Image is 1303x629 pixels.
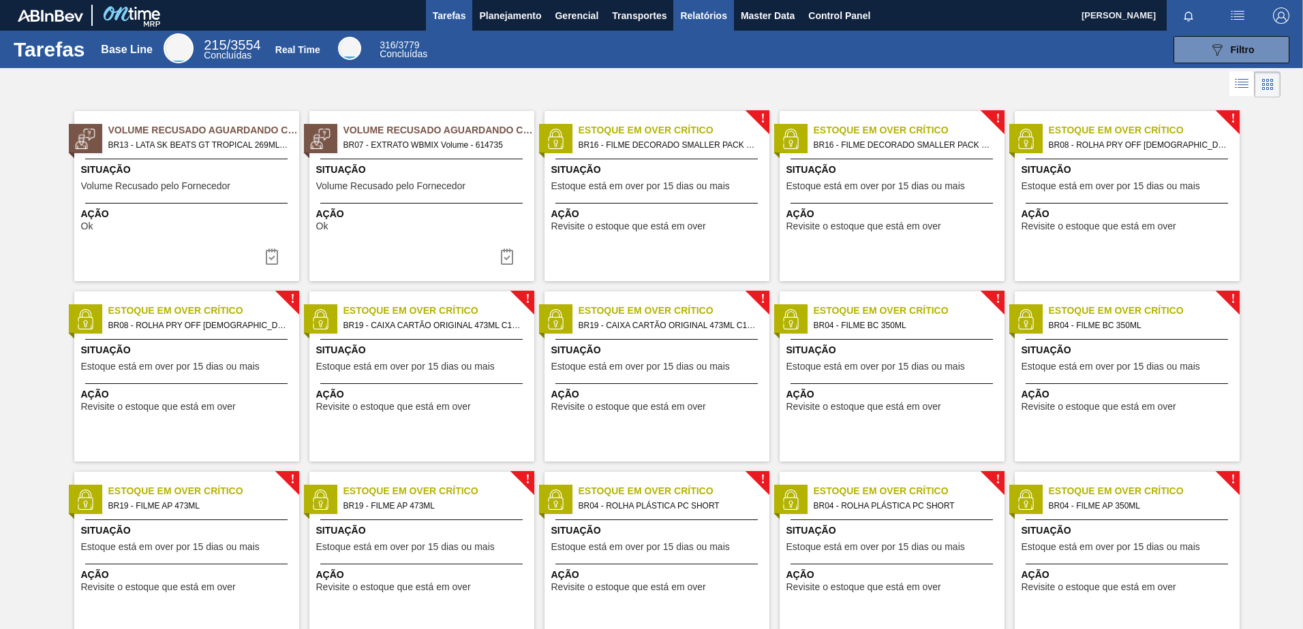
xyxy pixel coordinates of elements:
h1: Tarefas [14,42,85,57]
span: Situação [1022,343,1236,357]
span: Ação [1022,568,1236,582]
span: Revisite o estoque que está em over [316,582,471,592]
span: Situação [551,343,766,357]
span: Gerencial [555,7,598,24]
span: Control Panel [808,7,870,24]
span: BR07 - EXTRATO WBMIX Volume - 614735 [343,138,523,152]
span: BR08 - ROLHA PRY OFF BRAHMA 300ML [1049,138,1229,152]
span: Volume Recusado pelo Fornecedor [316,181,465,191]
span: Revisite o estoque que está em over [551,221,706,231]
span: BR19 - FILME AP 473ML [343,498,523,513]
span: ! [761,474,765,485]
button: icon-task-complete [256,243,288,270]
span: Revisite o estoque que está em over [1022,221,1176,231]
span: Ação [316,568,531,582]
span: Estoque em Over Crítico [814,123,1005,138]
span: Estoque em Over Crítico [579,484,769,498]
span: Ação [786,207,1001,221]
img: status [75,309,95,329]
span: Ação [316,387,531,402]
img: Logout [1273,7,1289,24]
span: Situação [786,343,1001,357]
div: Real Time [380,41,427,59]
span: Situação [1022,163,1236,177]
span: Ação [81,207,296,221]
span: Ação [1022,387,1236,402]
span: Ok [81,221,93,231]
span: Estoque em Over Crítico [343,484,534,498]
span: / 3779 [380,39,419,50]
span: Revisite o estoque que está em over [786,221,941,231]
span: ! [290,294,294,304]
span: Estoque em Over Crítico [814,484,1005,498]
img: status [1015,309,1036,329]
img: status [545,129,566,149]
div: Base Line [164,33,194,63]
span: BR04 - ROLHA PLÁSTICA PC SHORT [814,498,994,513]
span: Situação [316,523,531,538]
span: BR04 - FILME AP 350ML [1049,498,1229,513]
span: / 3554 [204,37,260,52]
span: Ação [551,387,766,402]
span: BR08 - ROLHA PRY OFF BRAHMA 300ML [108,318,288,333]
span: Concluídas [204,50,251,61]
span: BR19 - CAIXA CARTÃO ORIGINAL 473ML C12 SLEEK [579,318,758,333]
span: BR19 - FILME AP 473ML [108,498,288,513]
img: status [780,129,801,149]
span: Situação [1022,523,1236,538]
span: Estoque está em over por 15 dias ou mais [786,181,965,191]
span: Estoque está em over por 15 dias ou mais [786,542,965,552]
span: Planejamento [479,7,541,24]
span: Revisite o estoque que está em over [551,402,706,412]
span: Estoque em Over Crítico [1049,123,1240,138]
span: Revisite o estoque que está em over [1022,402,1176,412]
div: Base Line [204,39,260,60]
img: status [75,129,95,149]
span: Estoque em Over Crítico [108,484,299,498]
span: Situação [786,163,1001,177]
img: status [310,489,331,510]
span: BR16 - FILME DECORADO SMALLER PACK 269ML [814,138,994,152]
span: Estoque em Over Crítico [343,304,534,318]
span: Transportes [612,7,666,24]
span: ! [996,294,1000,304]
span: Estoque está em over por 15 dias ou mais [551,361,730,372]
span: Revisite o estoque que está em over [786,402,941,412]
button: Notificações [1167,6,1210,25]
img: status [780,489,801,510]
span: Ação [81,387,296,402]
span: Estoque está em over por 15 dias ou mais [316,542,495,552]
span: Ação [316,207,531,221]
div: Completar tarefa: 30390538 [256,243,288,270]
span: Revisite o estoque que está em over [1022,582,1176,592]
span: Situação [786,523,1001,538]
span: Situação [551,523,766,538]
span: Volume Recusado pelo Fornecedor [81,181,230,191]
span: Revisite o estoque que está em over [786,582,941,592]
span: ! [1231,114,1235,124]
button: Filtro [1174,36,1289,63]
span: Estoque em Over Crítico [579,304,769,318]
span: Estoque está em over por 15 dias ou mais [1022,181,1200,191]
span: Volume Recusado Aguardando Ciência [343,123,534,138]
span: Estoque está em over por 15 dias ou mais [81,361,260,372]
div: Real Time [338,37,361,60]
img: status [310,129,331,149]
span: Situação [81,163,296,177]
span: ! [525,294,530,304]
span: ! [996,474,1000,485]
span: Ação [551,207,766,221]
span: 215 [204,37,226,52]
span: BR13 - LATA SK BEATS GT TROPICAL 269ML Volume - 630026 [108,138,288,152]
span: Estoque está em over por 15 dias ou mais [786,361,965,372]
div: Visão em Cards [1255,71,1281,97]
span: Ação [786,568,1001,582]
span: Estoque está em over por 15 dias ou mais [551,181,730,191]
img: icon-task-complete [264,248,280,265]
span: Revisite o estoque que está em over [316,402,471,412]
span: Tarefas [433,7,466,24]
span: Volume Recusado Aguardando Ciência [108,123,299,138]
span: Ação [786,387,1001,402]
img: status [1015,129,1036,149]
span: Filtro [1231,44,1255,55]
